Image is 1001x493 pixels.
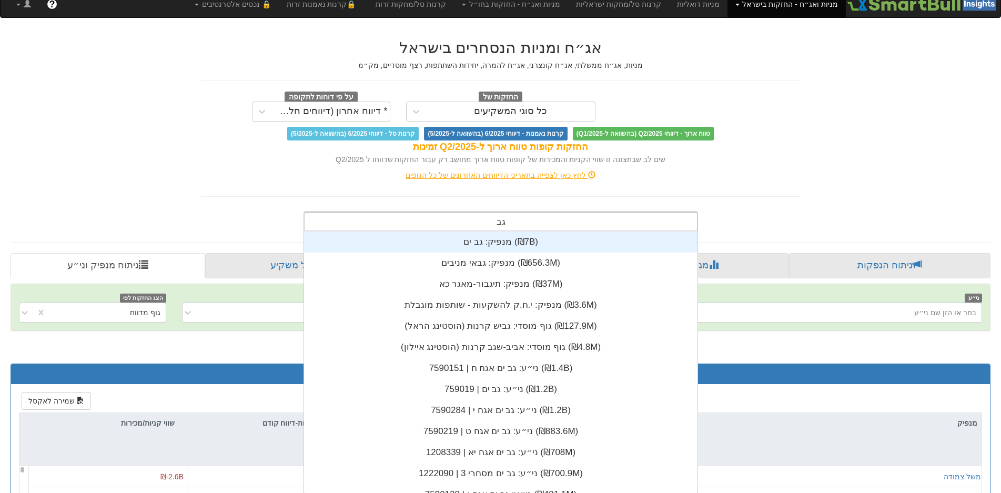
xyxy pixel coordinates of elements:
div: מנפיק: ‏גב ים ‎(₪7B)‎ [304,232,697,253]
div: מנפיק [500,413,982,433]
span: על פי דוחות לתקופה [285,92,358,103]
div: ני״ע: ‏גב ים אגח ח | 7590151 ‎(₪1.4B)‎ [304,358,697,379]
span: קרנות סל - דיווחי 6/2025 (בהשוואה ל-5/2025) [287,127,419,140]
span: טווח ארוך - דיווחי Q2/2025 (בהשוואה ל-Q1/2025) [573,127,714,140]
div: * דיווח אחרון (דיווחים חלקיים) [274,106,388,117]
div: ני״ע: ‏גב ים אגח י | 7590284 ‎(₪1.2B)‎ [304,400,697,421]
div: מנפיק: ‏גבאי מניבים ‎(₪656.3M)‎ [304,253,697,274]
span: החזקות של [479,92,523,103]
a: פרופיל משקיע [205,253,403,278]
h2: אג״ח ומניות הנסחרים בישראל [201,39,801,56]
a: ניתוח הנפקות [789,253,990,278]
span: קרנות נאמנות - דיווחי 6/2025 (בהשוואה ל-5/2025) [424,127,567,140]
span: ₪-2.6B [160,472,184,481]
div: שווי קניות/מכירות [19,413,179,433]
button: ממשל צמודה [944,471,986,482]
div: גוף מוסדי: ‏גביש קרנות (הוסטינג הראל) ‎(₪127.9M)‎ [304,316,697,337]
div: ני״ע: ‏גב ים אגח יא | 1208339 ‎(₪708M)‎ [304,442,697,463]
a: ניתוח מנפיק וני״ע [11,253,205,278]
h3: סה״כ החזקות לכל מנפיק [19,369,982,379]
div: גוף מוסדי: ‏אביב-שגב קרנות (הוסטינג איילון) ‎(₪4.8M)‎ [304,337,697,358]
div: ני״ע: ‏גב ים מסחרי 3 | 1222090 ‎(₪700.9M)‎ [304,463,697,484]
div: ני״ע: ‏גב ים | 759019 ‎(₪1.2B)‎ [304,379,697,400]
div: מנפיק: ‏י.ח.ק להשקעות - שותפות מוגבלת ‎(₪3.6M)‎ [304,295,697,316]
div: ני״ע: ‏גב ים אגח ט | 7590219 ‎(₪883.6M)‎ [304,421,697,442]
div: גוף מדווח [130,307,160,318]
span: ני״ע [965,294,982,303]
div: החזקות קופות טווח ארוך ל-Q2/2025 זמינות [201,140,801,154]
button: שמירה לאקסל [22,392,91,410]
div: מנפיק: ‏תיגבור-מאגר כא ‎(₪37M)‎ [304,274,697,295]
div: כל סוגי המשקיעים [474,106,547,117]
h5: מניות, אג״ח ממשלתי, אג״ח קונצרני, אג״ח להמרה, יחידות השתתפות, רצף מוסדיים, מק״מ [201,62,801,69]
div: שווי החזקות-דיווח קודם [179,413,339,433]
div: בחר או הזן שם ני״ע [914,307,976,318]
div: שים לב שבתצוגה זו שווי הקניות והמכירות של קופות טווח ארוך מחושב רק עבור החזקות שדווחו ל Q2/2025 [201,154,801,165]
div: לחץ כאן לצפייה בתאריכי הדיווחים האחרונים של כל הגופים [193,170,808,180]
span: הצג החזקות לפי [120,294,166,303]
